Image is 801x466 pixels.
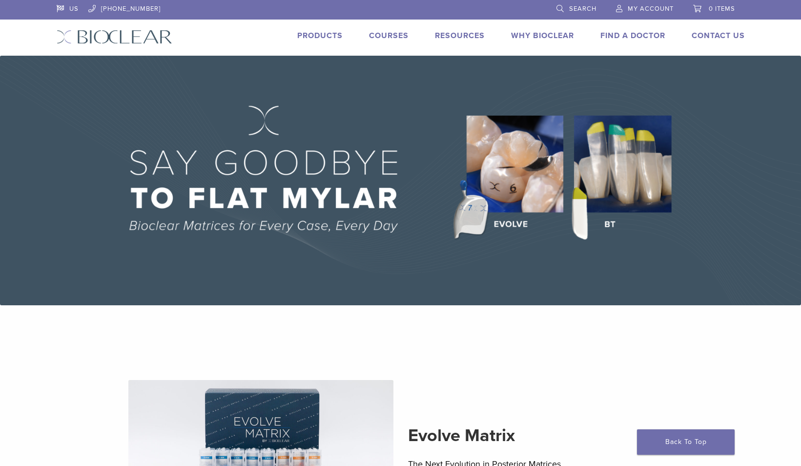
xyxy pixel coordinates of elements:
a: Contact Us [692,31,745,41]
span: 0 items [709,5,735,13]
a: Find A Doctor [600,31,665,41]
a: Resources [435,31,485,41]
a: Products [297,31,343,41]
img: Bioclear [57,30,172,44]
span: Search [569,5,596,13]
h2: Evolve Matrix [408,424,673,447]
a: Courses [369,31,409,41]
a: Back To Top [637,429,735,455]
a: Why Bioclear [511,31,574,41]
span: My Account [628,5,674,13]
